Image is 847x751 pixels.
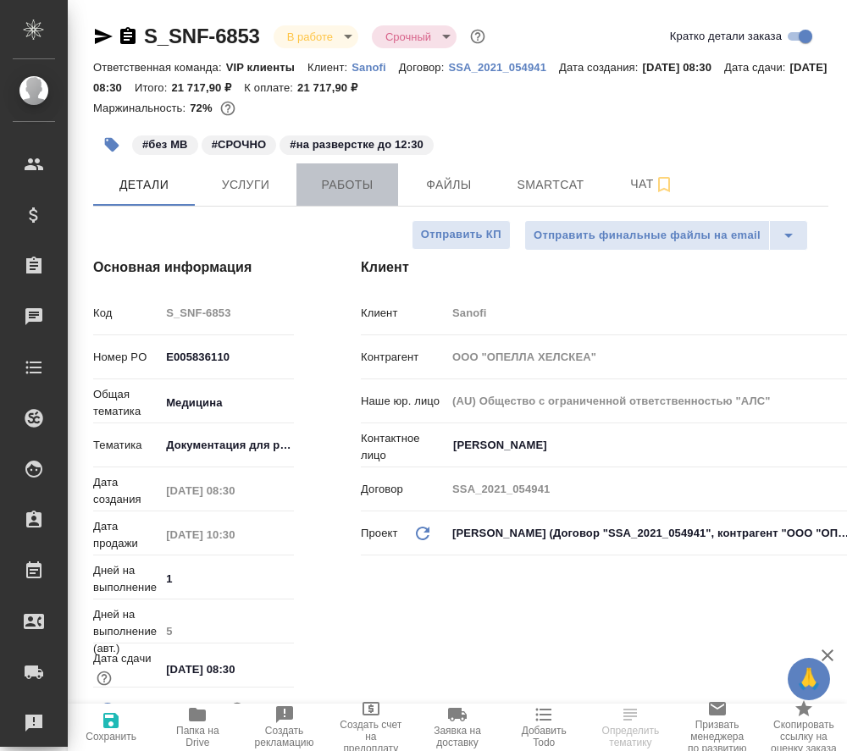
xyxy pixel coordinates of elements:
[93,386,160,420] p: Общая тематика
[372,25,457,48] div: В работе
[399,61,449,74] p: Договор:
[534,226,761,246] span: Отправить финальные файлы на email
[278,136,435,151] span: на разверстке до 12:30
[93,437,160,454] p: Тематика
[654,174,674,195] svg: Подписаться
[160,522,294,547] input: Пустое поле
[93,474,160,508] p: Дата создания
[361,349,446,366] p: Контрагент
[200,136,279,151] span: СРОЧНО
[282,30,338,44] button: В работе
[142,136,188,153] p: #без МВ
[408,174,490,196] span: Файлы
[297,81,370,94] p: 21 717,90 ₽
[244,81,297,94] p: К оплате:
[352,61,399,74] p: Sanofi
[135,81,171,94] p: Итого:
[674,704,761,751] button: Призвать менеджера по развитию
[171,81,244,94] p: 21 717,90 ₽
[205,174,286,196] span: Услуги
[118,26,138,47] button: Скопировать ссылку
[93,305,160,322] p: Код
[144,25,260,47] a: S_SNF-6853
[160,566,294,591] input: ✎ Введи что-нибудь
[361,305,446,322] p: Клиент
[86,731,136,743] span: Сохранить
[251,725,317,748] span: Создать рекламацию
[93,257,293,278] h4: Основная информация
[212,136,267,153] p: #СРОЧНО
[597,725,663,748] span: Определить тематику
[160,389,313,417] div: Медицина
[467,25,489,47] button: Доп статусы указывают на важность/срочность заказа
[642,61,724,74] p: [DATE] 08:30
[241,704,327,751] button: Создать рекламацию
[164,725,230,748] span: Папка на Drive
[352,59,399,74] a: Sanofi
[160,619,294,643] input: Пустое поле
[380,30,436,44] button: Срочный
[93,102,190,114] p: Маржинальность:
[160,478,294,503] input: Пустое поле
[724,61,789,74] p: Дата сдачи:
[93,349,160,366] p: Номер PO
[587,704,673,751] button: Определить тематику
[226,699,248,721] button: Включи, если не хочешь, чтобы указанная дата сдачи изменилась после переставления заказа в 'Подтв...
[160,431,313,460] div: Документация для рег. органов
[307,174,388,196] span: Работы
[421,225,501,245] span: Отправить КП
[154,704,241,751] button: Папка на Drive
[103,174,185,196] span: Детали
[160,657,294,682] input: ✎ Введи что-нибудь
[361,525,398,542] p: Проект
[274,25,358,48] div: В работе
[68,704,154,751] button: Сохранить
[510,174,591,196] span: Smartcat
[501,704,587,751] button: Добавить Todo
[524,220,770,251] button: Отправить финальные файлы на email
[226,61,307,74] p: VIP клиенты
[761,704,847,751] button: Скопировать ссылку на оценку заказа
[217,97,239,119] button: 5025.96 RUB;
[612,174,693,195] span: Чат
[788,658,830,700] button: 🙏
[160,301,294,325] input: Пустое поле
[361,481,446,498] p: Договор
[328,704,414,751] button: Создать счет на предоплату
[361,393,446,410] p: Наше юр. лицо
[424,725,490,748] span: Заявка на доставку
[93,606,160,657] p: Дней на выполнение (авт.)
[414,704,501,751] button: Заявка на доставку
[448,59,559,74] a: SSA_2021_054941
[93,126,130,163] button: Добавить тэг
[130,136,200,151] span: без МВ
[190,102,216,114] p: 72%
[160,345,294,369] input: ✎ Введи что-нибудь
[361,430,446,464] p: Контактное лицо
[93,667,115,689] button: Если добавить услуги и заполнить их объемом, то дата рассчитается автоматически
[118,701,213,718] span: Не пересчитывать
[511,725,577,748] span: Добавить Todo
[290,136,423,153] p: #на разверстке до 12:30
[794,661,823,697] span: 🙏
[670,28,782,45] span: Кратко детали заказа
[307,61,352,74] p: Клиент:
[93,562,160,596] p: Дней на выполнение
[93,518,160,552] p: Дата продажи
[93,61,226,74] p: Ответственная команда:
[93,26,113,47] button: Скопировать ссылку для ЯМессенджера
[559,61,642,74] p: Дата создания:
[412,220,511,250] button: Отправить КП
[361,257,828,278] h4: Клиент
[524,220,808,251] div: split button
[93,650,152,667] p: Дата сдачи
[448,61,559,74] p: SSA_2021_054941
